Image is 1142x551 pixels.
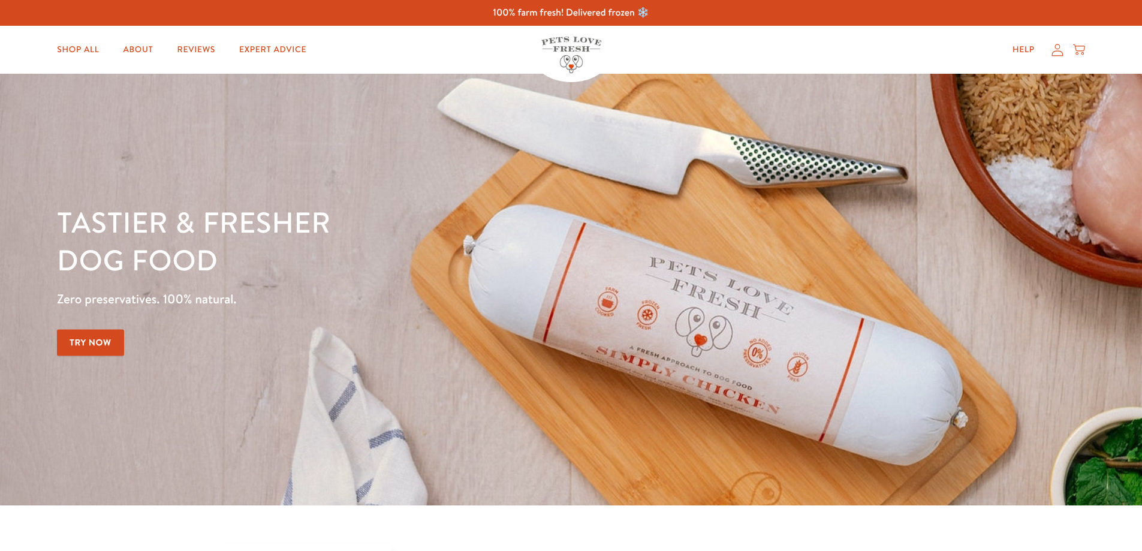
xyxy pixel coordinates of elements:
[47,38,109,62] a: Shop All
[541,37,601,73] img: Pets Love Fresh
[1003,38,1044,62] a: Help
[230,38,316,62] a: Expert Advice
[57,288,742,310] p: Zero preservatives. 100% natural.
[57,329,124,356] a: Try Now
[168,38,225,62] a: Reviews
[57,204,742,279] h1: Tastier & fresher dog food
[113,38,162,62] a: About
